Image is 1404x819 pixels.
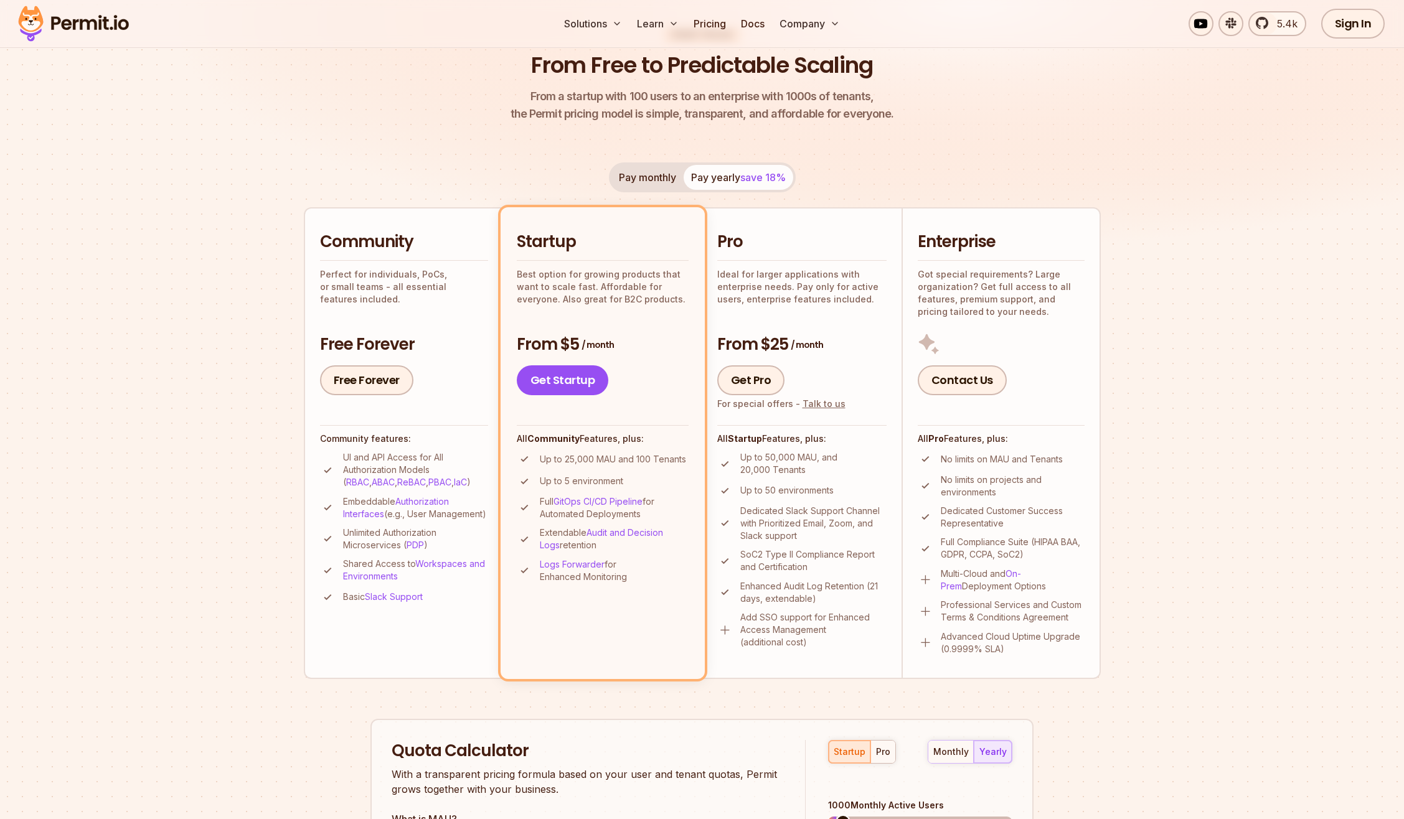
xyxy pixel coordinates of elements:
[1270,16,1298,31] span: 5.4k
[941,536,1085,561] p: Full Compliance Suite (HIPAA BAA, GDPR, CCPA, SoC2)
[632,11,684,36] button: Learn
[343,495,488,520] p: Embeddable (e.g., User Management)
[717,365,785,395] a: Get Pro
[12,2,134,45] img: Permit logo
[540,495,689,520] p: Full for Automated Deployments
[540,475,623,487] p: Up to 5 environment
[540,559,605,569] a: Logs Forwarder
[717,334,887,356] h3: From $25
[740,484,834,497] p: Up to 50 environments
[941,599,1085,624] p: Professional Services and Custom Terms & Conditions Agreement
[717,231,887,253] h2: Pro
[511,88,894,123] p: the Permit pricing model is simple, transparent, and affordable for everyone.
[1248,11,1306,36] a: 5.4k
[517,268,689,306] p: Best option for growing products that want to scale fast. Affordable for everyone. Also great for...
[717,268,887,306] p: Ideal for larger applications with enterprise needs. Pay only for active users, enterprise featur...
[540,558,689,583] p: for Enhanced Monitoring
[803,398,846,409] a: Talk to us
[582,339,614,351] span: / month
[611,165,684,190] button: Pay monthly
[517,433,689,445] h4: All Features, plus:
[540,526,689,551] p: Extendable retention
[320,231,488,253] h2: Community
[554,496,643,507] a: GitOps CI/CD Pipeline
[740,505,887,542] p: Dedicated Slack Support Channel with Prioritized Email, Zoom, and Slack support
[876,746,890,758] div: pro
[320,433,488,445] h4: Community features:
[527,433,580,444] strong: Community
[736,11,770,36] a: Docs
[540,527,663,550] a: Audit and Decision Logs
[343,451,488,489] p: UI and API Access for All Authorization Models ( , , , , )
[1321,9,1385,39] a: Sign In
[941,474,1085,498] p: No limits on projects and environments
[828,799,1012,812] div: 1000 Monthly Active Users
[941,453,1063,466] p: No limits on MAU and Tenants
[320,334,488,356] h3: Free Forever
[517,231,689,253] h2: Startup
[740,451,887,476] p: Up to 50,000 MAU, and 20,000 Tenants
[740,548,887,573] p: SoC2 Type II Compliance Report and Certification
[717,433,887,445] h4: All Features, plus:
[517,365,609,395] a: Get Startup
[941,568,1021,591] a: On-Prem
[511,88,894,105] span: From a startup with 100 users to an enterprise with 1000s of tenants,
[791,339,823,351] span: / month
[407,540,424,550] a: PDP
[559,11,627,36] button: Solutions
[392,767,783,797] p: With a transparent pricing formula based on your user and tenant quotas, Permit grows together wi...
[941,505,1085,530] p: Dedicated Customer Success Representative
[928,433,944,444] strong: Pro
[728,433,762,444] strong: Startup
[540,453,686,466] p: Up to 25,000 MAU and 100 Tenants
[365,591,423,602] a: Slack Support
[918,433,1085,445] h4: All Features, plus:
[372,477,395,487] a: ABAC
[933,746,969,758] div: monthly
[941,568,1085,592] p: Multi-Cloud and Deployment Options
[918,231,1085,253] h2: Enterprise
[740,611,887,648] p: Add SSO support for Enhanced Access Management (additional cost)
[343,526,488,551] p: Unlimited Authorization Microservices ( )
[740,580,887,605] p: Enhanced Audit Log Retention (21 days, extendable)
[531,50,873,81] h1: From Free to Predictable Scaling
[346,477,369,487] a: RBAC
[717,398,846,410] div: For special offers -
[428,477,451,487] a: PBAC
[918,268,1085,318] p: Got special requirements? Large organization? Get full access to all features, premium support, a...
[343,558,488,583] p: Shared Access to
[392,740,783,762] h2: Quota Calculator
[775,11,845,36] button: Company
[941,630,1085,655] p: Advanced Cloud Uptime Upgrade (0.9999% SLA)
[517,334,689,356] h3: From $5
[320,365,413,395] a: Free Forever
[320,268,488,306] p: Perfect for individuals, PoCs, or small teams - all essential features included.
[454,477,467,487] a: IaC
[343,591,423,603] p: Basic
[343,496,449,519] a: Authorization Interfaces
[918,365,1007,395] a: Contact Us
[397,477,426,487] a: ReBAC
[689,11,731,36] a: Pricing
